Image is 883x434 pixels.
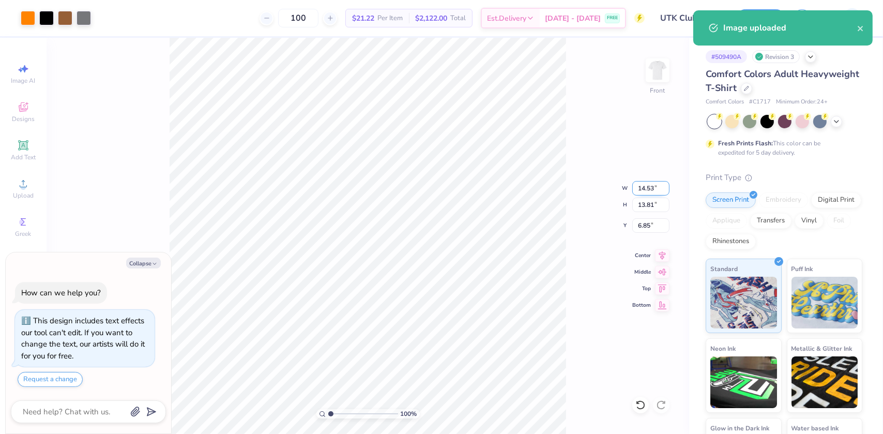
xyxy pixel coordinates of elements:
span: Image AI [11,77,36,85]
span: Comfort Colors Adult Heavyweight T-Shirt [706,68,859,94]
span: Metallic & Glitter Ink [791,343,852,354]
input: – – [278,9,318,27]
div: Vinyl [795,213,824,229]
div: Print Type [706,172,862,184]
span: Designs [12,115,35,123]
span: Neon Ink [710,343,736,354]
span: Upload [13,191,34,200]
input: Untitled Design [652,8,728,28]
div: Front [650,86,665,95]
img: Puff Ink [791,277,858,328]
span: Center [632,252,651,259]
button: close [857,22,864,34]
span: Top [632,285,651,292]
span: $21.22 [352,13,374,24]
div: Screen Print [706,192,756,208]
div: Rhinestones [706,234,756,249]
div: This design includes text effects our tool can't edit. If you want to change the text, our artist... [21,316,145,361]
span: Standard [710,263,738,274]
span: $2,122.00 [415,13,447,24]
span: Puff Ink [791,263,813,274]
div: Transfers [750,213,791,229]
div: Revision 3 [752,50,800,63]
div: How can we help you? [21,288,101,298]
span: Glow in the Dark Ink [710,423,769,433]
img: Front [647,60,668,81]
span: Total [450,13,466,24]
span: Water based Ink [791,423,839,433]
button: Collapse [126,258,161,268]
button: Request a change [18,372,83,387]
span: 100 % [401,409,417,418]
div: Digital Print [811,192,861,208]
span: Add Text [11,153,36,161]
div: # 509490A [706,50,747,63]
span: Per Item [377,13,403,24]
span: Bottom [632,302,651,309]
span: [DATE] - [DATE] [545,13,601,24]
strong: Fresh Prints Flash: [718,139,773,147]
div: Foil [827,213,851,229]
span: # C1717 [749,98,771,107]
span: Comfort Colors [706,98,744,107]
span: FREE [607,14,618,22]
img: Neon Ink [710,356,777,408]
div: Embroidery [759,192,808,208]
div: This color can be expedited for 5 day delivery. [718,139,845,157]
div: Applique [706,213,747,229]
img: Metallic & Glitter Ink [791,356,858,408]
div: Image uploaded [723,22,857,34]
img: Standard [710,277,777,328]
span: Middle [632,268,651,276]
span: Est. Delivery [487,13,526,24]
span: Greek [16,230,32,238]
span: Minimum Order: 24 + [776,98,828,107]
